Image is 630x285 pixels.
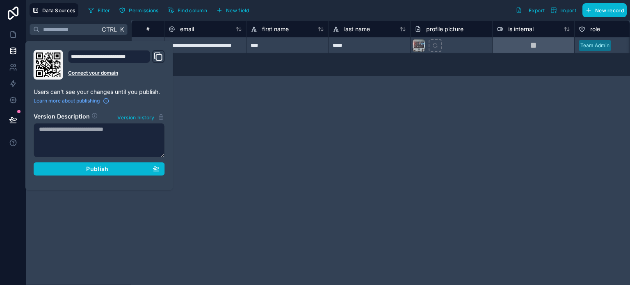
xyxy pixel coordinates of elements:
button: Data Sources [30,3,78,17]
span: role [590,25,600,33]
a: Connect your domain [68,70,165,76]
div: Domain and Custom Link [68,50,165,80]
button: Find column [165,4,210,16]
span: Find column [178,7,207,14]
button: New record [582,3,627,17]
span: Learn more about publishing [34,98,100,104]
button: Import [548,3,579,17]
span: first name [262,25,289,33]
span: Data Sources [42,7,75,14]
div: # [138,26,158,32]
button: Permissions [116,4,161,16]
span: New field [226,7,249,14]
h2: Version Description [34,112,90,121]
span: Export [529,7,545,14]
span: last name [344,25,370,33]
button: Export [513,3,548,17]
a: Permissions [116,4,164,16]
span: Ctrl [101,24,118,34]
p: Users can't see your changes until you publish. [34,88,165,96]
button: New field [213,4,252,16]
span: is internal [508,25,534,33]
span: New record [595,7,624,14]
span: K [119,27,125,32]
span: email [180,25,194,33]
a: Learn more about publishing [34,98,110,104]
a: New record [579,3,627,17]
span: Filter [98,7,110,14]
span: Import [560,7,576,14]
span: Publish [86,165,108,173]
button: Publish [34,162,165,176]
span: profile picture [426,25,463,33]
span: Version history [117,113,154,121]
span: Permissions [129,7,158,14]
button: Filter [85,4,113,16]
div: Team Admin [580,42,609,49]
button: Version history [117,112,164,121]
